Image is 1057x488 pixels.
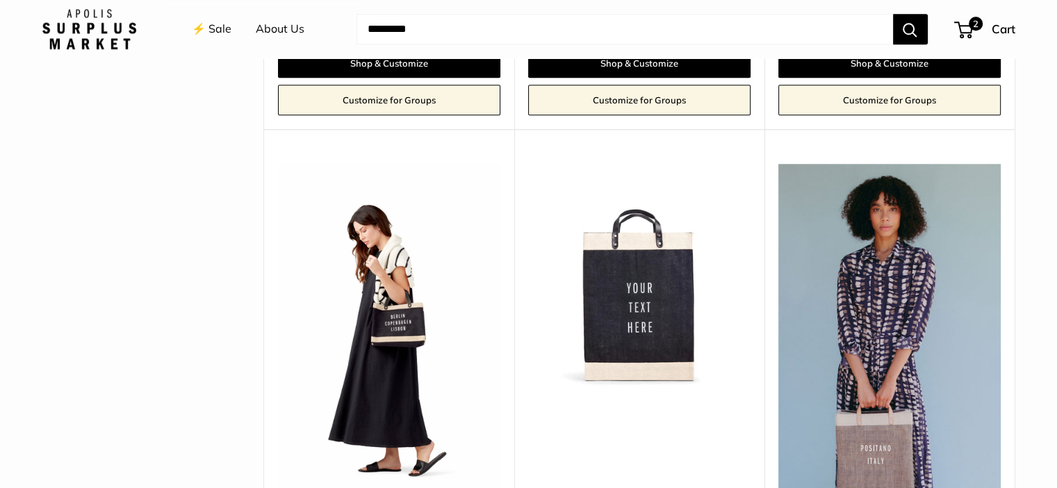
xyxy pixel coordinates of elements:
a: Customize for Groups [528,85,751,115]
img: Apolis: Surplus Market [42,9,136,49]
input: Search... [357,14,893,44]
a: Customize for Groups [778,85,1001,115]
a: About Us [256,19,304,40]
a: ⚡️ Sale [192,19,231,40]
span: 2 [968,17,982,31]
a: Shop & Customize [528,49,751,78]
img: Market Bag in Black [528,164,751,386]
a: 2 Cart [956,18,1015,40]
a: Market Bag in BlackMarket Bag in Black [528,164,751,386]
button: Search [893,14,928,44]
a: Shop & Customize [778,49,1001,78]
a: Customize for Groups [278,85,500,115]
a: Shop & Customize [278,49,500,78]
span: Cart [992,22,1015,36]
